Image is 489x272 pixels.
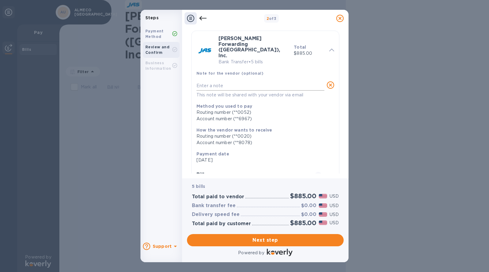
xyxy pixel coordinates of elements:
b: Payment date [196,151,229,156]
h3: Delivery speed fee [192,212,240,218]
span: Next step [192,237,339,244]
p: USD [330,203,339,209]
b: Review and Confirm [145,45,170,55]
h3: $0.00 [301,212,316,218]
b: Payment Method [145,29,164,39]
p: USD [330,211,339,218]
h3: $0.00 [301,203,316,209]
div: Routing number (**0020) [196,133,329,140]
img: USD [319,203,327,208]
h3: Total paid by customer [192,221,251,227]
b: Note for the vendor (optional) [196,71,263,76]
button: Next step [187,234,344,246]
b: Business Information [145,61,171,71]
div: Account number (**6967) [196,116,329,122]
p: $885.00 [294,50,324,57]
div: Routing number (**0052) [196,109,329,116]
p: Powered by [238,250,264,256]
b: Support [153,244,172,249]
p: USD [330,220,339,226]
p: This note will be shared with your vendor via email [196,91,324,99]
div: [PERSON_NAME] Forwarding ([GEOGRAPHIC_DATA]), Inc.Bank Transfer•5 billsTotal$885.00Note for the v... [196,36,334,99]
img: USD [319,194,327,198]
b: of 3 [267,16,277,21]
span: 5 [315,172,322,179]
h2: $885.00 [290,219,316,227]
p: [DATE] [196,157,329,163]
h2: $885.00 [290,192,316,200]
h3: Total paid to vendor [192,194,244,200]
p: Bank Transfer • 5 bills [218,59,289,65]
b: Method you used to pay [196,104,252,109]
p: USD [330,193,339,199]
b: [PERSON_NAME] Forwarding ([GEOGRAPHIC_DATA]), Inc. [218,35,280,58]
img: USD [319,212,327,217]
b: 5 bills [192,184,205,189]
img: USD [319,221,327,225]
div: Account number (**8078) [196,140,329,146]
b: Total [294,45,306,50]
b: How the vendor wants to receive [196,128,272,132]
h3: Bank transfer fee [192,203,236,209]
h3: Bills [196,172,307,178]
span: 2 [267,16,269,21]
b: Steps [145,15,159,20]
img: Logo [267,249,293,256]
